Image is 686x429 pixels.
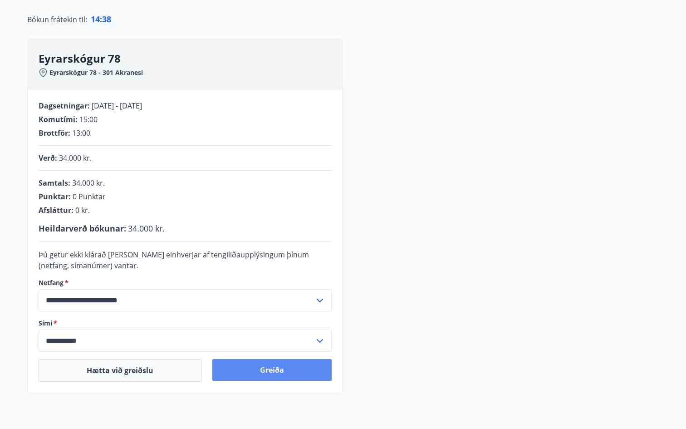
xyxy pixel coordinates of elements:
span: 34.000 kr. [128,223,165,234]
h3: Eyrarskógur 78 [39,51,343,66]
span: Afsláttur : [39,205,73,215]
span: Punktar : [39,192,71,202]
span: 34.000 kr. [59,153,92,163]
button: Hætta við greiðslu [39,359,201,382]
span: Bókun frátekin til : [27,14,87,25]
span: Dagsetningar : [39,101,90,111]
span: Verð : [39,153,57,163]
span: Eyrarskógur 78 - 301 Akranesi [49,68,143,77]
span: Samtals : [39,178,70,188]
label: Sími [39,319,332,328]
span: 0 kr. [75,205,90,215]
span: Komutími : [39,114,78,124]
span: [DATE] - [DATE] [92,101,142,111]
span: 38 [102,14,111,25]
span: Heildarverð bókunar : [39,223,126,234]
span: 13:00 [72,128,90,138]
span: Þú getur ekki klárað [PERSON_NAME] einhverjar af tengiliðaupplýsingum þínum (netfang, símanúmer) ... [39,250,309,271]
span: 14 : [91,14,102,25]
span: 15:00 [79,114,98,124]
span: 0 Punktar [73,192,106,202]
span: 34.000 kr. [72,178,105,188]
button: Greiða [212,359,332,381]
label: Netfang [39,278,332,287]
span: Brottför : [39,128,70,138]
